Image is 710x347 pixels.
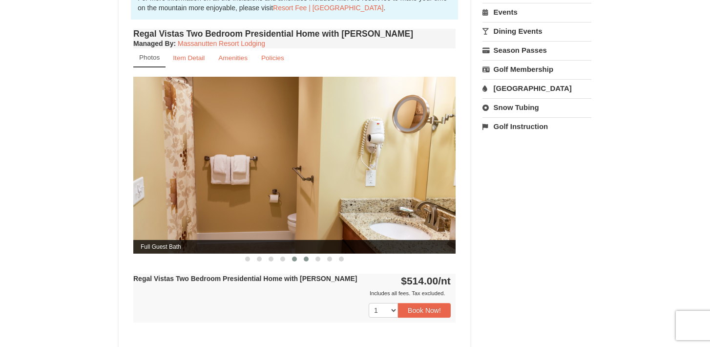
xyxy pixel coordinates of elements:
a: Photos [133,48,166,67]
strong: $514.00 [401,275,451,286]
small: Item Detail [173,54,205,62]
span: Full Guest Bath [133,240,456,254]
a: Snow Tubing [482,98,591,116]
a: Amenities [212,48,254,67]
a: Golf Membership [482,60,591,78]
div: Includes all fees. Tax excluded. [133,288,451,298]
small: Amenities [218,54,248,62]
button: Book Now! [398,303,451,318]
small: Photos [139,54,160,61]
span: Managed By [133,40,173,47]
a: Golf Instruction [482,117,591,135]
small: Policies [261,54,284,62]
strong: Regal Vistas Two Bedroom Presidential Home with [PERSON_NAME] [133,275,357,282]
a: Massanutten Resort Lodging [178,40,265,47]
h4: Regal Vistas Two Bedroom Presidential Home with [PERSON_NAME] [133,29,456,39]
a: Resort Fee | [GEOGRAPHIC_DATA] [273,4,383,12]
a: Season Passes [482,41,591,59]
img: Full Guest Bath [133,77,456,253]
a: Item Detail [167,48,211,67]
strong: : [133,40,176,47]
span: /nt [438,275,451,286]
a: Policies [255,48,291,67]
a: [GEOGRAPHIC_DATA] [482,79,591,97]
a: Events [482,3,591,21]
a: Dining Events [482,22,591,40]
